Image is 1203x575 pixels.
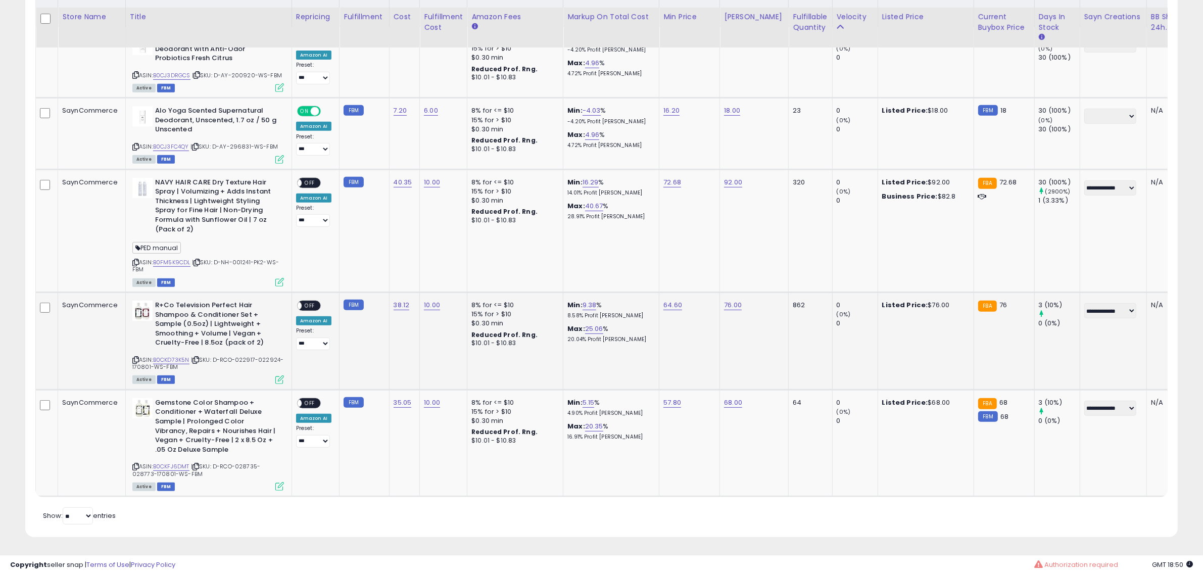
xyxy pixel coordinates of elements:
a: 25.06 [585,324,603,334]
p: 20.04% Profit [PERSON_NAME] [567,336,651,343]
span: 68 [1000,412,1008,421]
b: Reduced Prof. Rng. [471,136,538,145]
span: All listings currently available for purchase on Amazon [132,278,156,287]
div: Amazon AI [296,122,331,131]
b: Listed Price: [882,300,928,310]
a: B0CKFJ6DMT [153,462,189,471]
small: FBA [978,398,997,409]
div: Days In Stock [1039,12,1076,33]
small: FBM [344,105,363,116]
a: 10.00 [424,300,440,310]
div: 8% for <= $10 [471,398,555,407]
b: R+Co Television Perfect Hair Shampoo & Conditioner Set + Sample (0.5oz) | Lightweight + Smoothing... [155,301,278,350]
span: All listings currently available for purchase on Amazon [132,155,156,164]
div: $10.01 - $10.83 [471,216,555,225]
div: $76.00 [882,301,966,310]
div: Listed Price [882,12,970,22]
div: 64 [793,398,824,407]
span: 68 [999,398,1007,407]
a: 9.38 [583,300,597,310]
div: % [567,324,651,343]
div: Sayn Creations [1084,12,1142,22]
div: N/A [1151,398,1184,407]
b: Min: [567,106,583,115]
a: 10.00 [424,177,440,187]
div: N/A [1151,301,1184,310]
div: N/A [1151,178,1184,187]
div: 862 [793,301,824,310]
span: 18 [1000,106,1006,115]
p: -4.20% Profit [PERSON_NAME] [567,118,651,125]
b: Max: [567,421,585,431]
img: 21wwhz2sCgL._SL40_.jpg [132,106,153,126]
div: $0.30 min [471,125,555,134]
a: 18.00 [724,106,740,116]
div: Fulfillment [344,12,384,22]
span: | SKU: D-AY-296831-WS-FBM [190,142,278,151]
div: SaynCommerce [62,106,118,115]
span: OFF [302,178,318,187]
span: Show: entries [43,511,116,520]
span: | SKU: D-RCO-022917-022924-170801-WS-FBM [132,356,284,371]
a: B0CJ3FC4QY [153,142,189,151]
small: (2900%) [1045,187,1071,196]
b: Alo Yoga Scented Supernatural Deodorant, Unscented, 1.7 oz / 50 g Unscented [155,106,278,137]
div: Amazon AI [296,414,331,423]
div: 8% for <= $10 [471,106,555,115]
span: | SKU: D-RCO-028735-028773-170801-WS-FBM [132,462,260,477]
div: $18.00 [882,106,966,115]
img: 41XNf3SDlXL._SL40_.jpg [132,178,153,198]
div: Preset: [296,62,331,84]
small: FBA [978,301,997,312]
a: 20.35 [585,421,603,432]
a: 76.00 [724,300,742,310]
div: 23 [793,106,824,115]
div: ASIN: [132,398,284,490]
div: SaynCommerce [62,301,118,310]
div: Preset: [296,327,331,350]
div: Markup on Total Cost [567,12,655,22]
div: $82.8 [882,192,966,201]
div: Store Name [62,12,121,22]
p: 14.01% Profit [PERSON_NAME] [567,189,651,197]
small: (0%) [837,187,851,196]
div: % [567,178,651,197]
p: 16.91% Profit [PERSON_NAME] [567,434,651,441]
div: 15% for > $10 [471,310,555,319]
span: FBM [157,84,175,92]
a: B0CKD73K5N [153,356,189,364]
th: CSV column name: cust_attr_5_Sayn Creations [1080,8,1146,47]
img: 41-epSiHYpL._SL40_.jpg [132,398,153,418]
div: Amazon AI [296,194,331,203]
div: 3 (10%) [1039,301,1080,310]
div: Fulfillment Cost [424,12,463,33]
div: 0 [837,416,878,425]
a: 64.60 [663,300,682,310]
a: Terms of Use [86,560,129,569]
span: All listings currently available for purchase on Amazon [132,375,156,384]
div: Amazon AI [296,51,331,60]
div: Current Buybox Price [978,12,1030,33]
div: Min Price [663,12,715,22]
b: NAVY HAIR CARE Dry Texture Hair Spray | Volumizing + Adds Instant Thickness | Lightweight Styling... [155,178,278,236]
a: 92.00 [724,177,742,187]
div: $10.01 - $10.83 [471,339,555,348]
small: Days In Stock. [1039,33,1045,42]
a: 40.35 [394,177,412,187]
a: B0CJ3DRGCS [153,71,190,80]
div: 0 [837,125,878,134]
div: $0.30 min [471,416,555,425]
a: 72.68 [663,177,681,187]
div: N/A [1151,106,1184,115]
div: $0.30 min [471,196,555,205]
div: 8% for <= $10 [471,301,555,310]
div: 0 [837,106,878,115]
div: seller snap | | [10,560,175,570]
div: [PERSON_NAME] [724,12,784,22]
a: 7.20 [394,106,407,116]
b: Listed Price: [882,106,928,115]
a: B0FM5K9CDL [153,258,190,267]
div: % [567,59,651,77]
b: Min: [567,398,583,407]
div: 15% for > $10 [471,187,555,196]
